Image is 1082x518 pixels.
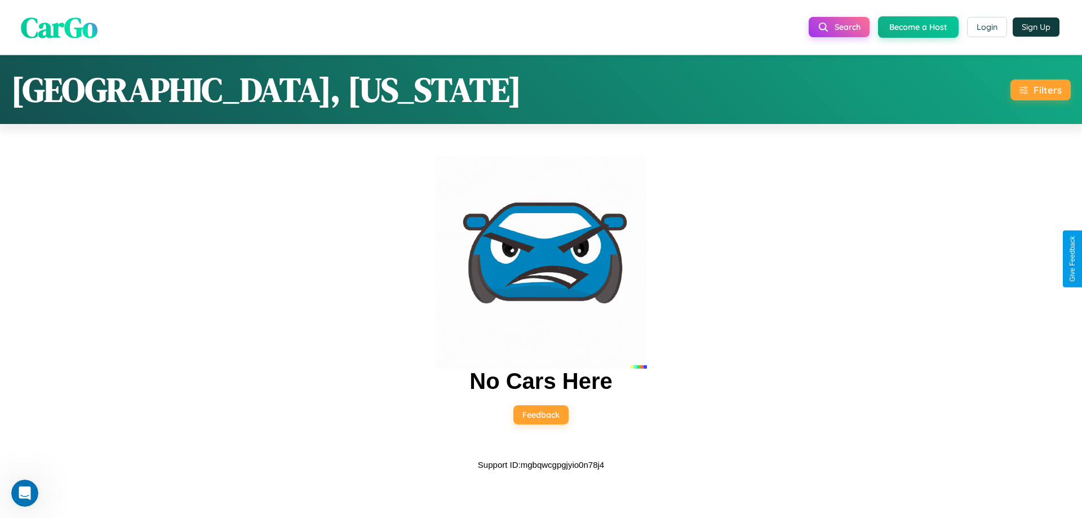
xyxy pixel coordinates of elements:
button: Filters [1010,79,1071,100]
span: Search [835,22,861,32]
div: Give Feedback [1068,236,1076,282]
button: Feedback [513,405,569,424]
button: Become a Host [878,16,959,38]
h2: No Cars Here [469,369,612,394]
button: Search [809,17,870,37]
button: Sign Up [1013,17,1059,37]
h1: [GEOGRAPHIC_DATA], [US_STATE] [11,67,521,113]
img: car [435,157,647,369]
button: Login [967,17,1007,37]
div: Filters [1034,84,1062,96]
span: CarGo [21,7,97,46]
p: Support ID: mgbqwcgpgjyio0n78j4 [478,457,604,472]
iframe: Intercom live chat [11,480,38,507]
